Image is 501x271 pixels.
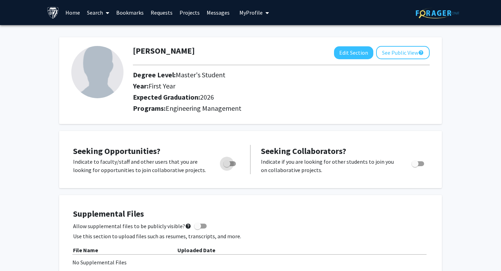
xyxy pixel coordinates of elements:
img: Profile Picture [71,46,124,98]
b: File Name [73,247,98,254]
span: Master's Student [176,70,225,79]
h2: Expected Graduation: [133,93,370,101]
h2: Programs: [133,104,430,113]
a: Search [83,0,113,25]
p: Indicate if you are looking for other students to join you on collaborative projects. [261,157,398,174]
span: Allow supplemental files to be publicly visible? [73,222,191,230]
span: 2026 [200,93,214,101]
a: Bookmarks [113,0,147,25]
h2: Year: [133,82,370,90]
h4: Supplemental Files [73,209,428,219]
mat-icon: help [418,48,424,57]
div: No Supplemental Files [72,258,429,266]
a: Requests [147,0,176,25]
button: Edit Section [334,46,373,59]
span: My Profile [239,9,263,16]
a: Messages [203,0,233,25]
div: Toggle [409,157,428,168]
span: Seeking Collaborators? [261,146,346,156]
span: First Year [149,82,175,90]
span: Engineering Management [166,104,241,113]
img: ForagerOne Logo [416,8,459,18]
b: Uploaded Date [177,247,215,254]
iframe: Chat [5,240,30,266]
span: Seeking Opportunities? [73,146,160,156]
mat-icon: help [185,222,191,230]
p: Indicate to faculty/staff and other users that you are looking for opportunities to join collabor... [73,157,210,174]
button: See Public View [376,46,430,59]
h1: [PERSON_NAME] [133,46,195,56]
img: Johns Hopkins University Logo [47,7,59,19]
h2: Degree Level: [133,71,370,79]
p: Use this section to upload files such as resumes, transcripts, and more. [73,232,428,240]
a: Home [62,0,83,25]
div: Toggle [221,157,240,168]
a: Projects [176,0,203,25]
